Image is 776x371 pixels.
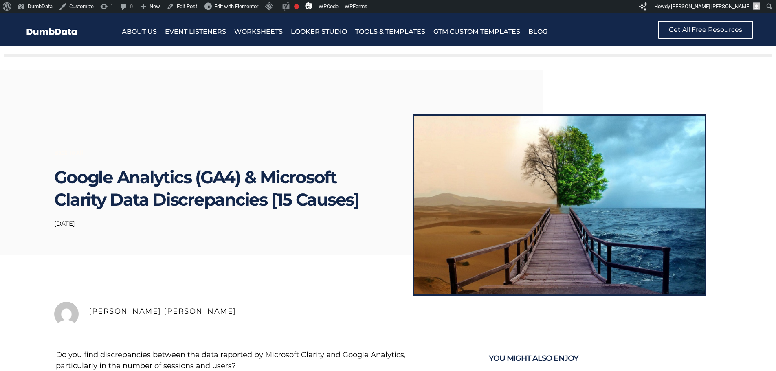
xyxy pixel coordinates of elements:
a: About Us [122,26,157,37]
span: Edit with Elementor [214,3,258,9]
span: [PERSON_NAME] [PERSON_NAME] [671,3,750,9]
div: Focus keyphrase not set [294,4,299,9]
a: Blog [528,26,547,37]
h1: Google Analytics (GA4) & Microsoft Clarity Data Discrepancies [15 Causes] [54,166,380,211]
a: GTM Custom Templates [433,26,520,37]
time: [DATE] [54,220,75,227]
h2: You might also enjoy [489,349,712,367]
nav: Menu [122,26,605,37]
a: Tools & Templates [355,26,425,37]
a: Back to all [54,150,83,156]
a: Looker Studio [291,26,347,37]
img: Picture of Jude Nwachukwu Onyejekwe [54,302,79,326]
img: svg+xml;base64,PHN2ZyB4bWxucz0iaHR0cDovL3d3dy53My5vcmcvMjAwMC9zdmciIHZpZXdCb3g9IjAgMCAzMiAzMiI+PG... [305,2,312,9]
h6: [PERSON_NAME] [PERSON_NAME] [89,307,721,316]
span: Get All Free Resources [669,26,742,33]
a: Get All Free Resources [658,21,753,39]
a: Worksheets [234,26,283,37]
a: Event Listeners [165,26,226,37]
